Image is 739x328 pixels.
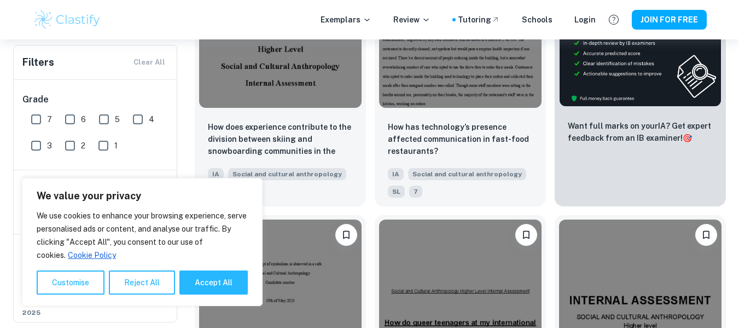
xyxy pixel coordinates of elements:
span: 6 [81,113,86,125]
span: 4 [149,113,154,125]
span: Social and cultural anthropology [228,168,346,180]
p: Exemplars [321,14,371,26]
span: 3 [47,140,52,152]
button: Please log in to bookmark exemplars [335,224,357,246]
button: Customise [37,271,104,295]
p: How does experience contribute to the division between skiing and snowboarding communities in the... [208,121,353,158]
a: Schools [522,14,552,26]
p: We use cookies to enhance your browsing experience, serve personalised ads or content, and analys... [37,209,248,262]
span: 5 [115,113,120,125]
button: Help and Feedback [604,10,623,29]
button: Reject All [109,271,175,295]
a: Tutoring [458,14,500,26]
p: We value your privacy [37,189,248,203]
span: Social and cultural anthropology [408,168,526,180]
p: How has technology’s presence affected communication in fast-food restaurants? [388,121,533,157]
p: Review [393,14,430,26]
span: 7 [47,113,52,125]
button: JOIN FOR FREE [632,10,707,30]
span: 2025 [22,308,169,318]
button: Please log in to bookmark exemplars [515,224,537,246]
h6: Filters [22,55,54,70]
span: 2 [81,140,85,152]
p: Want full marks on your IA ? Get expert feedback from an IB examiner! [568,120,713,144]
span: 🎯 [683,134,692,142]
h6: Grade [22,93,169,106]
span: 7 [409,186,422,198]
img: Clastify logo [33,9,102,31]
span: IA [388,168,404,180]
button: Please log in to bookmark exemplars [695,224,717,246]
a: Login [574,14,596,26]
span: 1 [114,140,118,152]
div: We value your privacy [22,178,263,306]
button: Accept All [179,271,248,295]
span: IA [208,168,224,180]
span: SL [388,186,405,198]
a: Cookie Policy [67,250,117,260]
